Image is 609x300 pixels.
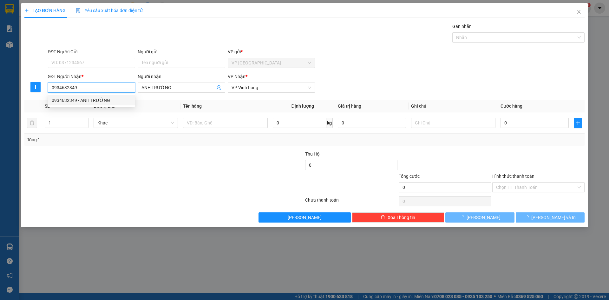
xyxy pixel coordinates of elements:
span: loading [460,215,467,219]
input: Ghi Chú [411,118,495,128]
span: Tổng cước [399,174,420,179]
span: Nhận: [74,6,89,13]
div: VP Vĩnh Long [74,5,125,21]
span: user-add [216,85,221,90]
div: 0934632349 - ANH TRƯỜNG [52,97,131,104]
div: Người nhận [138,73,225,80]
span: Giá trị hàng [338,103,361,109]
span: CC : [73,43,82,49]
button: [PERSON_NAME] và In [516,212,585,223]
span: [PERSON_NAME] [467,214,501,221]
div: Chưa thanh toán [304,197,398,208]
span: loading [524,215,531,219]
span: VP Vĩnh Long [232,83,311,92]
span: SL [45,103,50,109]
span: Định lượng [291,103,314,109]
span: close [576,9,581,14]
span: plus [31,84,40,90]
span: [PERSON_NAME] [288,214,322,221]
label: Gán nhãn [452,24,472,29]
span: [PERSON_NAME] và In [531,214,576,221]
span: plus [574,120,582,125]
span: Khác [97,118,174,128]
button: delete [27,118,37,128]
span: Gửi: [5,6,15,13]
button: [PERSON_NAME] [445,212,514,223]
div: 0934632349 - ANH TRƯỜNG [48,95,135,105]
div: VP gửi [228,48,315,55]
button: plus [574,118,582,128]
div: SĐT Người Nhận [48,73,135,80]
button: plus [30,82,41,92]
input: VD: Bàn, Ghế [183,118,267,128]
div: [PERSON_NAME] [74,21,125,28]
th: Ghi chú [409,100,498,112]
div: VP [GEOGRAPHIC_DATA] [5,5,70,21]
span: Cước hàng [501,103,522,109]
span: plus [24,8,29,13]
button: deleteXóa Thông tin [352,212,444,223]
span: kg [326,118,333,128]
div: 10.000 [73,41,126,50]
span: Xóa Thông tin [388,214,415,221]
div: 0795434605 [74,28,125,37]
button: [PERSON_NAME] [259,212,351,223]
span: TẠO ĐƠN HÀNG [24,8,66,13]
div: Tổng: 1 [27,136,235,143]
span: Tên hàng [183,103,202,109]
span: delete [381,215,385,220]
div: Người gửi [138,48,225,55]
label: Hình thức thanh toán [492,174,534,179]
span: VP Nhận [228,74,246,79]
span: VP Sài Gòn [232,58,311,68]
span: Thu Hộ [305,151,320,157]
img: icon [76,8,81,13]
div: SĐT Người Gửi [48,48,135,55]
span: Yêu cầu xuất hóa đơn điện tử [76,8,143,13]
button: Close [570,3,588,21]
input: 0 [338,118,406,128]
